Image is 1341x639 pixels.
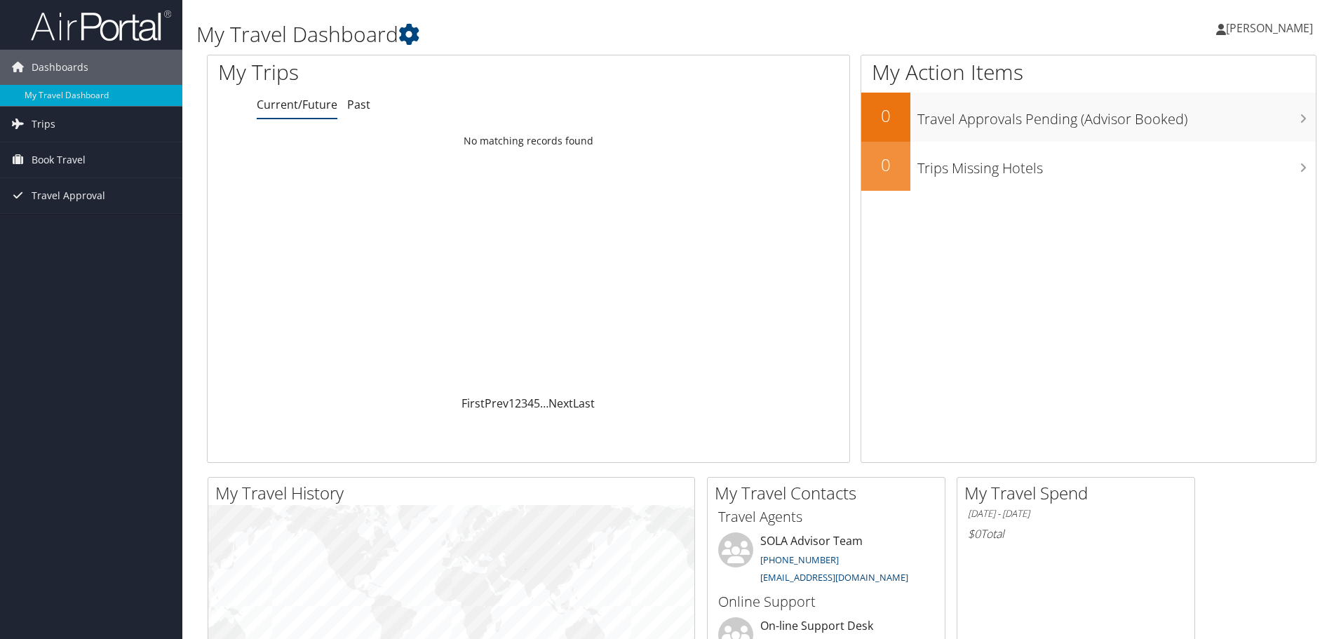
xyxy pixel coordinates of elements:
[1226,20,1313,36] span: [PERSON_NAME]
[760,553,839,566] a: [PHONE_NUMBER]
[508,396,515,411] a: 1
[968,507,1184,520] h6: [DATE] - [DATE]
[196,20,950,49] h1: My Travel Dashboard
[527,396,534,411] a: 4
[534,396,540,411] a: 5
[31,9,171,42] img: airportal-logo.png
[861,142,1316,191] a: 0Trips Missing Hotels
[32,107,55,142] span: Trips
[218,58,572,87] h1: My Trips
[861,58,1316,87] h1: My Action Items
[485,396,508,411] a: Prev
[917,152,1316,178] h3: Trips Missing Hotels
[32,142,86,177] span: Book Travel
[968,526,1184,542] h6: Total
[32,178,105,213] span: Travel Approval
[917,102,1316,129] h3: Travel Approvals Pending (Advisor Booked)
[718,507,934,527] h3: Travel Agents
[548,396,573,411] a: Next
[521,396,527,411] a: 3
[573,396,595,411] a: Last
[968,526,981,542] span: $0
[461,396,485,411] a: First
[861,104,910,128] h2: 0
[32,50,88,85] span: Dashboards
[715,481,945,505] h2: My Travel Contacts
[1216,7,1327,49] a: [PERSON_NAME]
[208,128,849,154] td: No matching records found
[215,481,694,505] h2: My Travel History
[540,396,548,411] span: …
[711,532,941,590] li: SOLA Advisor Team
[718,592,934,612] h3: Online Support
[257,97,337,112] a: Current/Future
[861,93,1316,142] a: 0Travel Approvals Pending (Advisor Booked)
[760,571,908,584] a: [EMAIL_ADDRESS][DOMAIN_NAME]
[964,481,1194,505] h2: My Travel Spend
[347,97,370,112] a: Past
[861,153,910,177] h2: 0
[515,396,521,411] a: 2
